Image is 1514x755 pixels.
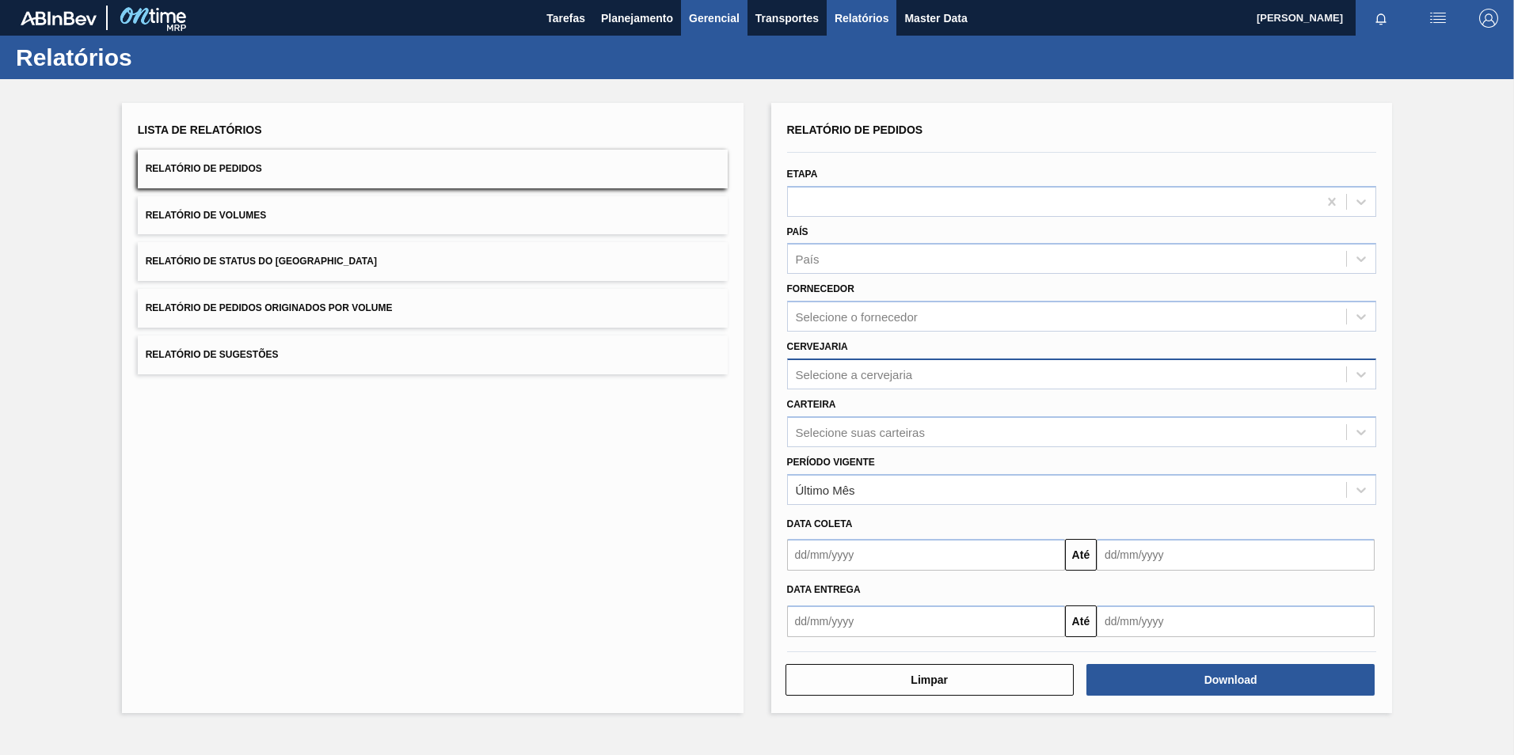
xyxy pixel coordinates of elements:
div: Selecione o fornecedor [796,310,918,324]
input: dd/mm/yyyy [787,605,1065,637]
span: Data coleta [787,518,853,529]
button: Limpar [786,664,1074,696]
label: Fornecedor [787,283,854,294]
span: Relatórios [835,9,888,28]
button: Até [1065,605,1097,637]
button: Relatório de Sugestões [138,336,728,374]
div: Último Mês [796,483,855,496]
img: userActions [1428,9,1447,28]
input: dd/mm/yyyy [1097,539,1375,571]
button: Download [1086,664,1375,696]
span: Relatório de Status do [GEOGRAPHIC_DATA] [146,256,377,267]
div: Selecione a cervejaria [796,367,913,381]
span: Transportes [755,9,819,28]
label: Etapa [787,169,818,180]
span: Relatório de Sugestões [146,349,279,360]
span: Gerencial [689,9,740,28]
button: Notificações [1356,7,1406,29]
button: Relatório de Volumes [138,196,728,235]
div: País [796,252,820,266]
label: Período Vigente [787,457,875,468]
input: dd/mm/yyyy [1097,605,1375,637]
button: Até [1065,539,1097,571]
span: Relatório de Pedidos [787,123,923,136]
img: Logout [1479,9,1498,28]
span: Master Data [904,9,967,28]
div: Selecione suas carteiras [796,425,925,438]
button: Relatório de Status do [GEOGRAPHIC_DATA] [138,242,728,281]
input: dd/mm/yyyy [787,539,1065,571]
span: Lista de Relatórios [138,123,262,136]
span: Relatório de Volumes [146,210,266,221]
span: Data Entrega [787,584,861,595]
span: Planejamento [601,9,673,28]
span: Relatório de Pedidos [146,163,262,174]
img: TNhmsLtSVTkK8tSr43FrP2fwEKptu5GPRR3wAAAABJRU5ErkJggg== [21,11,97,25]
button: Relatório de Pedidos Originados por Volume [138,289,728,328]
span: Relatório de Pedidos Originados por Volume [146,302,393,313]
span: Tarefas [546,9,585,28]
button: Relatório de Pedidos [138,150,728,188]
label: Cervejaria [787,341,848,352]
h1: Relatórios [16,48,297,66]
label: País [787,226,808,237]
label: Carteira [787,399,836,410]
